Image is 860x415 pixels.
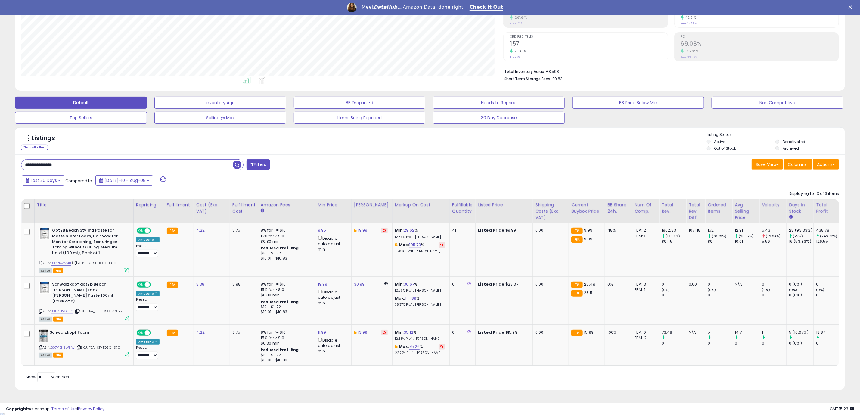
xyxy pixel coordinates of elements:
[708,330,732,335] div: 5
[571,290,582,297] small: FBA
[354,330,356,334] i: This overrides the store level Dynamic Max Price for this listing
[354,202,390,208] div: [PERSON_NAME]
[816,282,840,287] div: 0
[735,228,759,233] div: 12.91
[571,330,582,336] small: FBA
[789,228,813,233] div: 28 (93.33%)
[635,287,654,292] div: FBM: 1
[261,287,311,292] div: 15% for > $10
[383,331,386,334] i: Revert to store-level Dynamic Max Price
[712,234,726,239] small: (70.79%)
[53,317,64,322] span: FBA
[478,329,505,335] b: Listed Price:
[136,291,160,296] div: Amazon AI *
[51,309,73,314] a: B007UVG556
[707,132,845,138] p: Listing States:
[681,40,839,48] h2: 69.08%
[53,353,64,358] span: FBA
[584,290,593,295] span: 23.5
[74,309,123,314] span: | SKU: FBA_SF-TOSCH370x2
[789,330,813,335] div: 5 (16.67%)
[712,97,843,109] button: Non Competitive
[689,202,703,221] div: Total Rev. Diff.
[735,330,759,335] div: 14.7
[261,233,311,239] div: 15% for > $10
[607,282,627,287] div: 0%
[395,249,445,253] p: 41.32% Profit [PERSON_NAME]
[762,202,784,208] div: Velocity
[354,281,365,287] a: 30.99
[232,202,256,214] div: Fulfillment Cost
[395,337,445,341] p: 12.36% Profit [PERSON_NAME]
[50,330,123,337] b: Schwarzkopf Foam
[470,4,503,11] a: Check It Out
[789,287,797,292] small: (0%)
[662,282,686,287] div: 0
[714,146,736,151] label: Out of Stock
[689,330,700,335] div: N/A
[395,295,405,301] b: Max:
[681,35,839,39] span: ROI
[789,292,813,298] div: 0 (0%)
[318,227,326,233] a: 9.95
[261,208,264,214] small: Amazon Fees.
[504,76,551,81] b: Short Term Storage Fees:
[584,227,593,233] span: 9.99
[196,281,205,287] a: 8.38
[789,239,813,244] div: 16 (53.33%)
[404,329,414,335] a: 35.12
[261,310,311,315] div: $10.01 - $10.83
[39,330,48,342] img: 41e9iZJxdTL._SL40_.jpg
[513,15,528,20] small: 261.64%
[395,227,404,233] b: Min:
[789,341,813,346] div: 0 (0%)
[830,406,854,412] span: 2025-09-8 15:23 GMT
[154,97,286,109] button: Inventory Age
[409,344,420,350] a: 75.26
[261,347,300,352] b: Reduced Prof. Rng.
[261,330,311,335] div: 8% for <= $10
[762,239,786,244] div: 5.56
[136,202,162,208] div: Repricing
[662,202,684,214] div: Total Rev.
[789,191,839,197] div: Displaying 1 to 3 of 3 items
[813,159,839,170] button: Actions
[816,330,840,335] div: 18.87
[137,282,145,287] span: ON
[52,228,125,257] b: Got2B Beach Styling Paste for Matte Surfer Looks, Hair Wax for Men for Scratching, Texturing or T...
[789,214,793,220] small: Days In Stock.
[607,202,629,214] div: BB Share 24h.
[584,281,595,287] span: 23.49
[681,22,697,25] small: Prev: 24.29%
[535,228,564,233] div: 0.00
[137,330,145,335] span: ON
[762,287,770,292] small: (0%)
[196,329,205,335] a: 4.22
[708,239,732,244] div: 89
[478,227,505,233] b: Listed Price:
[452,228,471,233] div: 41
[318,289,347,306] div: Disable auto adjust min
[689,228,700,233] div: 1071.18
[294,97,426,109] button: BB Drop in 7d
[816,228,840,233] div: 438.78
[261,299,300,304] b: Reduced Prof. Rng.
[766,234,781,239] small: (-2.34%)
[433,97,565,109] button: Needs to Reprice
[39,228,51,240] img: 413e8-aTbkL._SL40_.jpg
[51,261,71,266] a: B07P14W34B
[552,76,563,82] span: £0.83
[684,49,699,54] small: 105.05%
[395,242,445,253] div: %
[635,233,654,239] div: FBM: 3
[789,282,813,287] div: 0 (0%)
[39,282,51,294] img: 41eY-QiZWfL._SL40_.jpg
[150,282,160,287] span: OFF
[478,228,528,233] div: $9.99
[196,227,205,233] a: 4.22
[39,228,129,272] div: ASIN:
[395,345,397,348] i: This overrides the store level max markup for this listing
[708,341,732,346] div: 0
[26,374,69,380] span: Show: entries
[72,261,116,265] span: | SKU: FBA_SF-TOSCH370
